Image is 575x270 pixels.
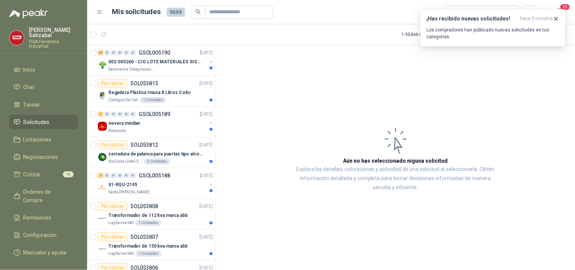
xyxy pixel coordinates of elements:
p: [DATE] [200,172,213,179]
span: Configuración [24,231,57,239]
p: FISA Ferreteria Industrial [29,39,78,49]
div: 0 [117,111,123,117]
img: Company Logo [98,152,107,162]
a: Solicitudes [9,115,78,129]
p: SOL053808 [130,204,158,209]
p: cerradura de palanca para puertas tipo alcoba marca yale [108,151,203,158]
p: [DATE] [200,80,213,87]
p: Logifarma SAS [108,251,134,257]
a: Licitaciones [9,132,78,147]
div: 2 [98,173,103,178]
button: ¡Has recibido nuevas solicitudes!hace 5 minutos Los compradores han publicado nuevas solicitudes ... [420,9,566,47]
img: Company Logo [98,245,107,254]
a: Negociaciones [9,150,78,164]
a: Configuración [9,228,78,242]
img: Company Logo [98,122,107,131]
div: 0 [130,111,136,117]
a: 2 0 0 0 0 0 GSOL005188[DATE] Company Logo01-RQU-2195Santa [PERSON_NAME] [98,171,214,195]
img: Company Logo [9,31,24,45]
span: 15 [560,3,570,11]
div: 1 - 50 de 6499 [402,28,451,41]
span: Cotizar [24,170,41,179]
p: GSOL005190 [139,50,170,55]
h3: Aún no has seleccionado niguna solicitud [343,157,448,165]
a: 18 0 0 0 0 0 GSOL005190[DATE] Company Logo002-005260 - CIO LOTE MATERIALES SISTEMA HIDRAULICSalam... [98,48,214,72]
div: 1 Unidades [140,97,166,103]
div: 18 [98,50,103,55]
p: GSOL005189 [139,111,170,117]
a: Cotizar16 [9,167,78,182]
p: Blanquita [108,128,126,134]
p: [DATE] [200,203,213,210]
a: Inicio [9,63,78,77]
a: Por cotizarSOL053808[DATE] Company LogoTransformador de 112 kva marca abbLogifarma SAS1 Unidades [87,199,216,229]
p: SOL053807 [130,234,158,240]
p: SOL053812 [130,142,158,148]
span: 16 [63,171,74,177]
a: Remisiones [9,210,78,225]
p: Santa [PERSON_NAME] [108,189,149,195]
span: hace 5 minutos [520,16,553,22]
a: Órdenes de Compra [9,185,78,207]
div: 0 [117,173,123,178]
div: Por cotizar [98,232,127,242]
p: Regadera Plástica Imusa 8 Litros Color [108,89,191,96]
img: Company Logo [98,91,107,100]
span: Órdenes de Compra [24,188,71,204]
a: Por cotizarSOL053815[DATE] Company LogoRegadera Plástica Imusa 8 Litros ColorZoologico De Cali1 U... [87,76,216,107]
h1: Mis solicitudes [112,6,161,17]
p: SOL053815 [130,81,158,86]
div: Por cotizar [98,79,127,88]
a: Manuales y ayuda [9,245,78,260]
div: 0 [104,111,110,117]
img: Company Logo [98,60,107,69]
a: Por cotizarSOL053812[DATE] Company Logocerradura de palanca para puertas tipo alcoba marca yaleBi... [87,137,216,168]
p: 002-005260 - CIO LOTE MATERIALES SISTEMA HIDRAULIC [108,58,203,66]
span: Manuales y ayuda [24,248,67,257]
div: 0 [104,50,110,55]
p: Transformador de 112 kva marca abb [108,212,188,219]
div: 0 [111,173,116,178]
div: 0 [117,50,123,55]
p: Logifarma SAS [108,220,134,226]
p: [DATE] [200,141,213,149]
span: Tareas [24,100,40,109]
p: GSOL005188 [139,173,170,178]
div: 0 [130,173,136,178]
span: Negociaciones [24,153,58,161]
h3: ¡Has recibido nuevas solicitudes! [427,16,517,22]
div: 0 [111,50,116,55]
div: 0 [130,50,136,55]
a: Por cotizarSOL053807[DATE] Company LogoTransformador de 150 kva marca abbLogifarma SAS1 Unidades [87,229,216,260]
img: Logo peakr [9,9,48,18]
span: search [196,9,201,14]
span: 9694 [167,8,185,17]
p: [DATE] [200,111,213,118]
span: Remisiones [24,213,52,222]
div: Por cotizar [98,140,127,149]
div: 0 [104,173,110,178]
p: Transformador de 150 kva marca abb [108,243,188,250]
div: 0 [111,111,116,117]
div: 5 Unidades [144,159,170,165]
div: Todas [449,8,465,16]
a: 1 0 0 0 0 0 GSOL005189[DATE] Company Logonevera minibarBlanquita [98,110,214,134]
img: Company Logo [98,214,107,223]
div: Por cotizar [98,202,127,211]
p: Los compradores han publicado nuevas solicitudes en tus categorías. [427,27,559,40]
a: Tareas [9,97,78,112]
p: [DATE] [200,49,213,57]
div: 1 [98,111,103,117]
span: Licitaciones [24,135,52,144]
span: Inicio [24,66,36,74]
p: 01-RQU-2195 [108,181,137,188]
div: 0 [124,50,129,55]
p: [DATE] [200,234,213,241]
button: 15 [552,5,566,19]
p: Explora los detalles, cotizaciones y actividad de una solicitud al seleccionarla. Obtén informaci... [292,165,499,192]
div: 0 [124,111,129,117]
p: BioCosta Green Energy S.A.S [108,159,143,165]
div: 1 Unidades [135,220,161,226]
img: Company Logo [98,183,107,192]
div: 1 Unidades [135,251,161,257]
